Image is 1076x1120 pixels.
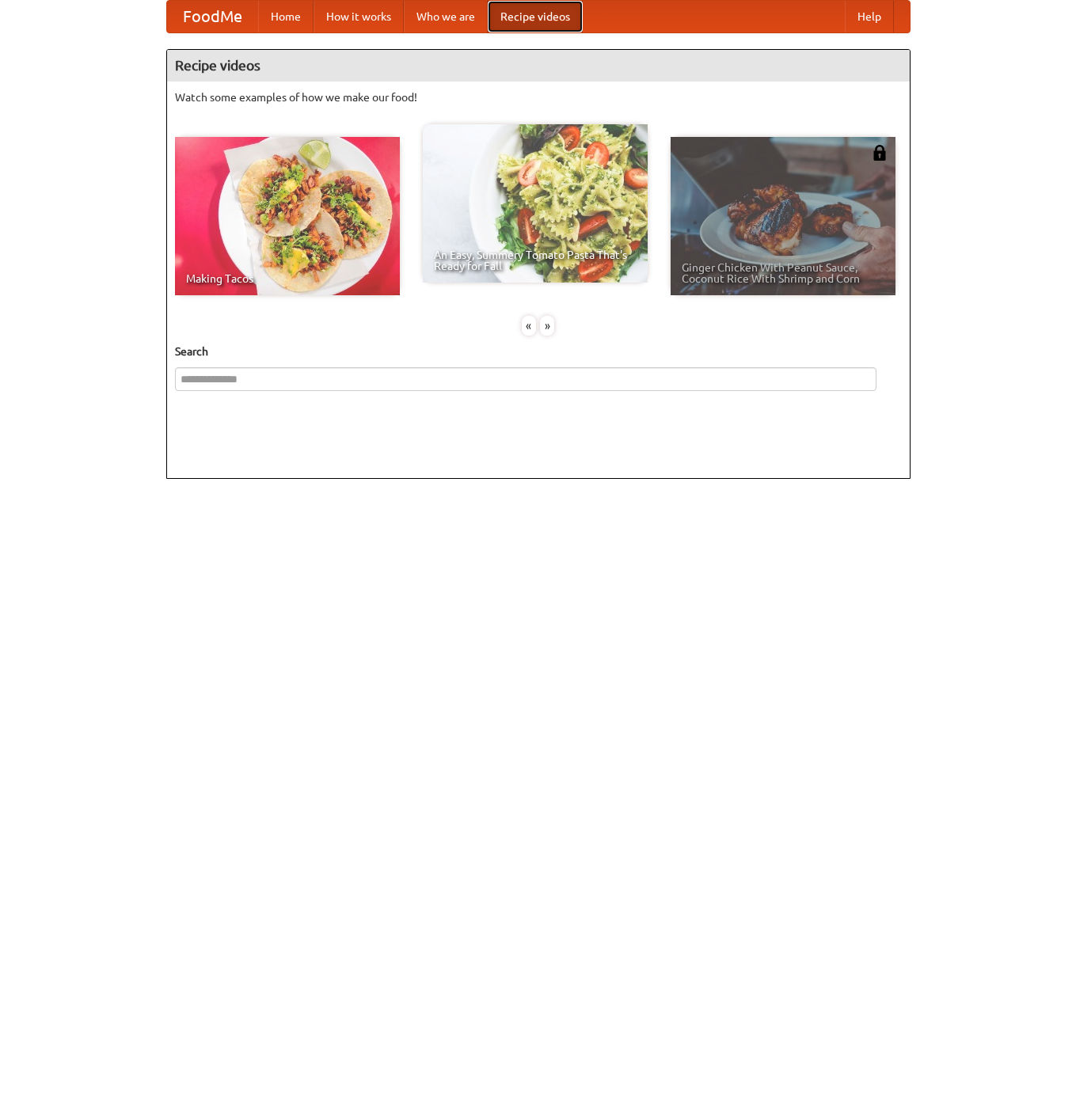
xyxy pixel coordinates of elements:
div: » [540,316,554,336]
h4: Recipe videos [167,50,910,82]
a: Home [258,1,314,32]
a: An Easy, Summery Tomato Pasta That's Ready for Fall [423,124,648,283]
p: Watch some examples of how we make our food! [175,89,902,105]
div: « [522,316,536,336]
h5: Search [175,344,902,359]
a: Help [845,1,894,32]
img: 483408.png [872,145,888,161]
a: Who we are [404,1,488,32]
span: Making Tacos [186,273,389,284]
a: Making Tacos [175,137,400,295]
a: How it works [314,1,404,32]
a: FoodMe [167,1,258,32]
span: An Easy, Summery Tomato Pasta That's Ready for Fall [434,249,637,271]
a: Recipe videos [488,1,583,32]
